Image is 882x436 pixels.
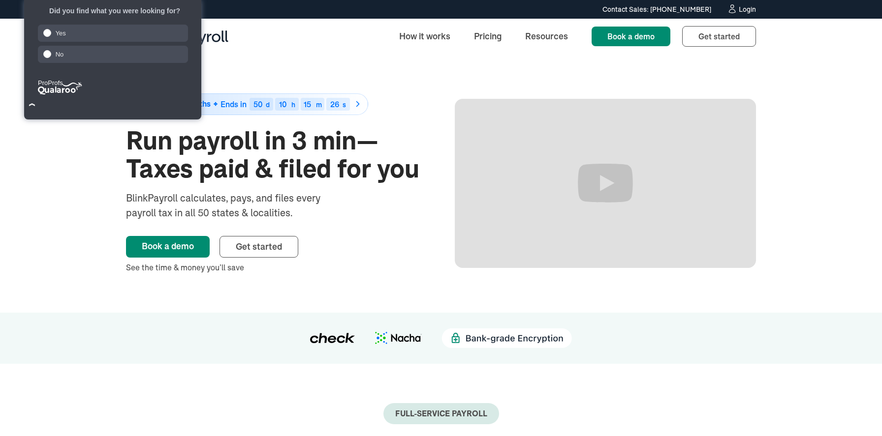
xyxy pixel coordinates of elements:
[253,99,263,109] span: 50
[316,101,322,108] div: m
[220,236,298,258] a: Get started
[36,6,193,16] div: Did you find what you were looking for?
[38,46,189,63] div: No
[727,4,756,15] a: Login
[236,241,282,252] span: Get started
[291,101,295,108] div: h
[391,26,458,47] a: How it works
[266,101,270,108] div: d
[279,99,287,109] span: 10
[38,90,82,97] a: ProProfs
[126,236,210,258] a: Book a demo
[517,26,576,47] a: Resources
[38,79,62,87] tspan: ProProfs
[126,191,346,220] div: BlinkPayroll calculates, pays, and files every payroll tax in all 50 states & localities.
[602,4,711,15] div: Contact Sales: [PHONE_NUMBER]
[713,330,882,436] iframe: Chat Widget
[698,31,740,41] span: Get started
[466,26,509,47] a: Pricing
[330,99,339,109] span: 26
[304,99,311,109] span: 15
[126,127,427,183] h1: Run payroll in 3 min—Taxes paid & filed for you
[24,97,40,113] button: Close Survey
[126,262,427,273] div: See the time & money you’ll save
[592,27,670,46] a: Book a demo
[607,31,655,41] span: Book a demo
[682,26,756,47] a: Get started
[38,25,189,42] div: Yes
[739,6,756,13] div: Login
[220,99,247,109] span: Ends in
[126,93,427,115] a: 50% off for 6 monthsEnds in50d10h15m26s
[455,99,756,268] iframe: Run Payroll in 3 min with BlinkPayroll
[343,101,346,108] div: s
[395,409,487,418] div: Full-Service payroll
